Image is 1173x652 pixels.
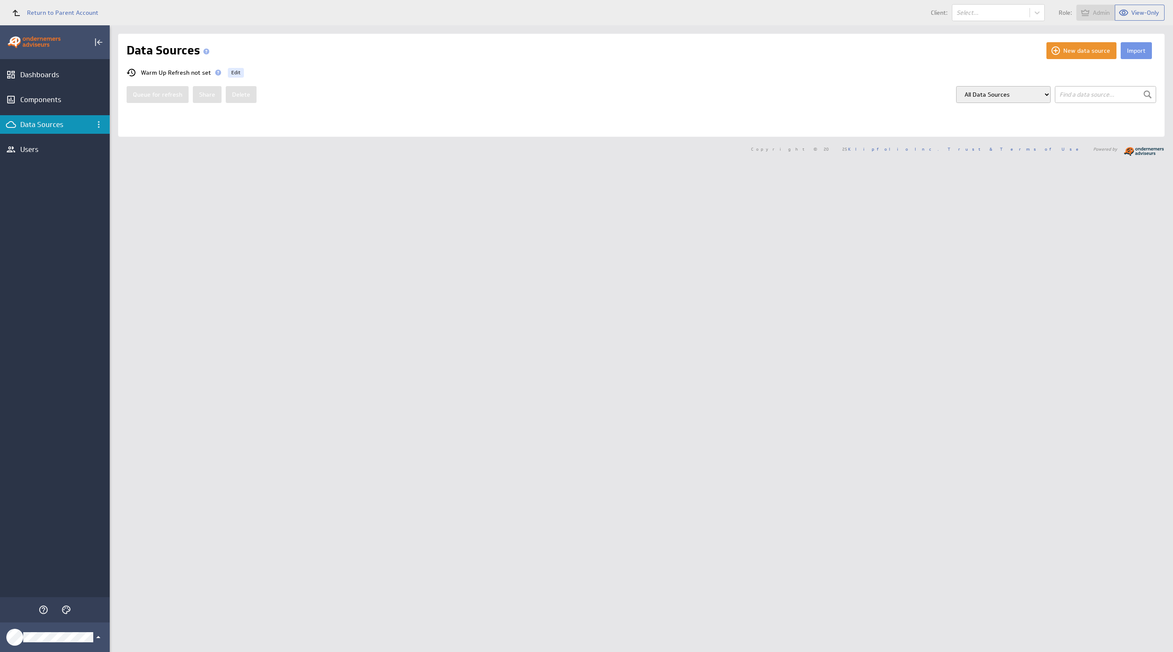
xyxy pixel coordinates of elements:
[141,70,211,76] span: Warm Up Refresh not set
[1055,86,1156,103] input: Find a data source...
[1076,5,1115,21] button: View as Admin
[59,603,73,617] div: Themes
[948,146,1084,152] a: Trust & Terms of Use
[1093,147,1117,151] span: Powered by
[61,605,71,615] svg: Themes
[127,86,189,103] button: Queue for refresh
[7,34,62,51] div: Go to Dashboards
[20,70,89,79] div: Dashboards
[751,147,939,151] span: Copyright © 2025
[20,95,89,104] div: Components
[36,603,51,617] div: Help
[1131,9,1159,16] span: View-Only
[20,145,89,154] div: Users
[127,42,213,59] h1: Data Sources
[1115,5,1165,21] button: View as View-Only
[92,117,106,132] div: Data Sources menu
[92,35,106,49] div: Collapse
[7,3,98,22] a: Return to Parent Account
[7,34,62,51] img: OA Dashboards logo
[1046,42,1116,59] button: New data source
[957,10,1025,16] div: Select...
[193,86,222,103] button: Share
[20,120,89,129] div: Data Sources
[1121,42,1152,59] button: Import
[231,68,241,78] span: Edit
[1059,10,1072,16] span: Role:
[1093,9,1110,16] span: Admin
[228,68,244,78] button: Edit
[848,146,939,152] a: Klipfolio Inc.
[226,86,257,103] button: Delete
[27,10,98,16] span: Return to Parent Account
[1124,145,1165,158] img: logo_ondernemersadviseurs-04.png
[931,10,948,16] span: Client:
